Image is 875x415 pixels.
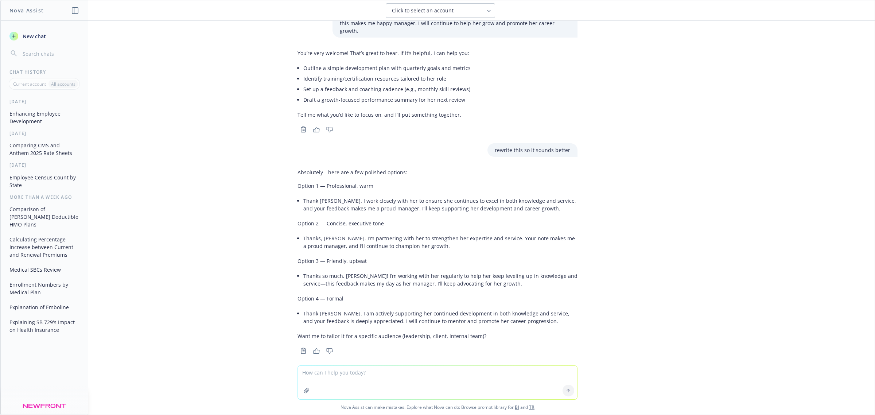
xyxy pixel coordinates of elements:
button: Calculating Percentage Increase between Current and Renewal Premiums [7,233,82,261]
p: Absolutely—here are a few polished options: [297,168,577,176]
p: You’re very welcome! That’s great to hear. If it’s helpful, I can help you: [297,49,471,57]
span: Nova Assist can make mistakes. Explore what Nova can do: Browse prompt library for and [3,400,872,415]
svg: Copy to clipboard [300,348,307,354]
p: Want me to tailor it for a specific audience (leadership, client, internal team)? [297,332,577,340]
div: [DATE] [1,98,88,105]
p: Tell me what you’d like to focus on, and I’ll put something together. [297,111,471,119]
button: New chat [7,30,82,43]
div: More than a week ago [1,194,88,200]
a: TR [529,404,534,410]
li: Thanks, [PERSON_NAME]. I’m partnering with her to strengthen her expertise and service. Your note... [303,233,577,251]
div: Chat History [1,69,88,75]
div: [DATE] [1,130,88,136]
li: Thank [PERSON_NAME]. I am actively supporting her continued development in both knowledge and ser... [303,308,577,326]
button: Enhancing Employee Development [7,108,82,127]
li: Identify training/certification resources tailored to her role [303,73,471,84]
button: Comparison of [PERSON_NAME] Deductible HMO Plans [7,203,82,230]
li: Thank [PERSON_NAME]. I work closely with her to ensure she continues to excel in both knowledge a... [303,195,577,214]
li: Outline a simple development plan with quarterly goals and metrics [303,63,471,73]
li: Thanks so much, [PERSON_NAME]! I’m working with her regularly to help her keep leveling up in kno... [303,271,577,289]
button: Explanation of Emboline [7,301,82,313]
p: rewrite this so it sounds better [495,146,570,154]
p: All accounts [51,81,75,87]
p: Option 2 — Concise, executive tone [297,220,577,227]
button: Comparing CMS and Anthem 2025 Rate Sheets [7,139,82,159]
span: New chat [21,32,46,40]
button: Enrollment Numbers by Medical Plan [7,279,82,298]
div: [DATE] [1,162,88,168]
button: Click to select an account [386,3,495,18]
button: Medical SBCs Review [7,264,82,276]
p: Option 4 — Formal [297,295,577,302]
button: Employee Census Count by State [7,171,82,191]
p: Option 1 — Professional, warm [297,182,577,190]
h1: Nova Assist [9,7,44,14]
a: BI [515,404,519,410]
li: Draft a growth-focused performance summary for her next review [303,94,471,105]
span: Click to select an account [392,7,454,14]
input: Search chats [21,49,79,59]
p: Option 3 — Friendly, upbeat [297,257,577,265]
button: Thumbs down [324,346,335,356]
button: Explaining SB 729's Impact on Health Insurance [7,316,82,336]
button: Thumbs down [324,124,335,135]
p: I am working with her often to ensure she continues to excel in her knowledge and service so this... [340,12,570,35]
p: Current account [13,81,46,87]
svg: Copy to clipboard [300,126,307,133]
li: Set up a feedback and coaching cadence (e.g., monthly skill reviews) [303,84,471,94]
